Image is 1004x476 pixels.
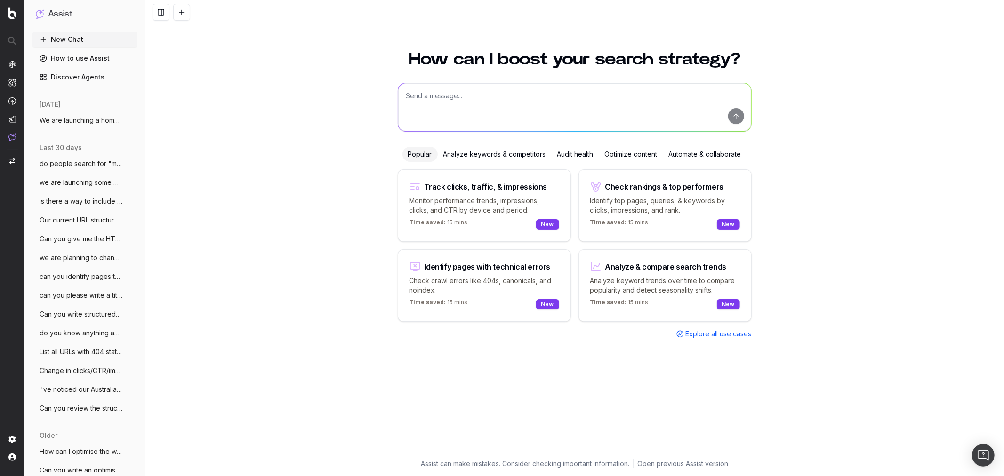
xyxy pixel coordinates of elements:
button: Can you review the structured data on th [32,401,137,416]
button: we are launching some plus size adaptive [32,175,137,190]
h1: Assist [48,8,72,21]
img: Botify logo [8,7,16,19]
span: Explore all use cases [686,329,752,339]
div: Check rankings & top performers [605,183,724,190]
button: I've noticed our Australian homepage (ht [32,382,137,397]
span: can you please write a title tag for a n [40,291,122,300]
span: older [40,431,57,440]
span: Time saved: [410,299,446,306]
span: Can you write an optimised title tag for [40,466,122,475]
span: do you know anything about AI news? [40,328,122,338]
button: Change in clicks/CTR/impressions over la [32,363,137,378]
p: Analyze keyword trends over time to compare popularity and detect seasonality shifts. [590,276,740,295]
div: Open Intercom Messenger [972,444,995,467]
a: Open previous Assist version [637,459,728,468]
button: List all URLs with 404 status code from [32,344,137,359]
div: New [717,219,740,230]
div: Audit health [552,147,599,162]
a: How to use Assist [32,51,137,66]
h1: How can I boost your search strategy? [398,51,752,68]
div: New [536,219,559,230]
button: can you please write a title tag for a n [32,288,137,303]
span: Time saved: [410,219,446,226]
div: Identify pages with technical errors [425,263,551,270]
button: Can you give me the HTML code for an ind [32,231,137,246]
span: I've noticed our Australian homepage (ht [40,385,122,394]
img: Studio [8,115,16,123]
img: Setting [8,436,16,443]
button: Our current URL structure for pages beyo [32,213,137,228]
span: last 30 days [40,143,82,152]
span: List all URLs with 404 status code from [40,347,122,357]
img: Assist [36,9,44,18]
span: Our current URL structure for pages beyo [40,215,122,225]
img: Intelligence [8,79,16,87]
p: Identify top pages, queries, & keywords by clicks, impressions, and rank. [590,196,740,215]
span: How can I optimise the website for AI? [40,447,122,456]
p: 15 mins [590,299,649,310]
img: My account [8,453,16,461]
div: Popular [402,147,438,162]
a: Discover Agents [32,70,137,85]
img: Switch project [9,158,15,164]
div: Track clicks, traffic, & impressions [425,183,547,190]
span: we are launching some plus size adaptive [40,178,122,187]
span: Time saved: [590,299,627,306]
p: 15 mins [590,219,649,230]
img: Analytics [8,61,16,68]
span: Can you give me the HTML code for an ind [40,234,122,244]
button: do you know anything about AI news? [32,325,137,341]
div: Optimize content [599,147,663,162]
span: [DATE] [40,100,61,109]
button: We are launching a homewares collection [32,113,137,128]
button: do people search for "modal" when lookin [32,156,137,171]
span: we are planning to change our category p [40,253,122,262]
span: Time saved: [590,219,627,226]
div: Analyze & compare search trends [605,263,727,270]
img: Activation [8,97,16,105]
p: 15 mins [410,219,468,230]
p: 15 mins [410,299,468,310]
img: Assist [8,133,16,141]
p: Monitor performance trends, impressions, clicks, and CTR by device and period. [410,196,559,215]
button: is there a way to include all paginated [32,194,137,209]
button: Assist [36,8,134,21]
span: Can you review the structured data on th [40,404,122,413]
span: We are launching a homewares collection [40,116,122,125]
span: can you identify pages that have had sig [40,272,122,281]
p: Check crawl errors like 404s, canonicals, and noindex. [410,276,559,295]
button: can you identify pages that have had sig [32,269,137,284]
button: New Chat [32,32,137,47]
span: do people search for "modal" when lookin [40,159,122,168]
div: New [536,299,559,309]
div: Analyze keywords & competitors [438,147,552,162]
div: New [717,299,740,309]
button: we are planning to change our category p [32,250,137,265]
div: Automate & collaborate [663,147,747,162]
span: Change in clicks/CTR/impressions over la [40,366,122,375]
a: Explore all use cases [676,329,752,339]
button: Can you write structured data for this p [32,307,137,322]
span: Can you write structured data for this p [40,309,122,319]
p: Assist can make mistakes. Consider checking important information. [421,459,629,468]
span: is there a way to include all paginated [40,197,122,206]
button: How can I optimise the website for AI? [32,444,137,459]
